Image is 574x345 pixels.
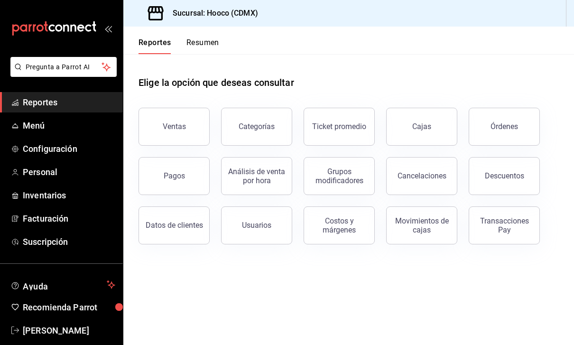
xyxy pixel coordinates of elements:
[386,157,457,195] button: Cancelaciones
[485,171,524,180] div: Descuentos
[139,157,210,195] button: Pagos
[304,206,375,244] button: Costos y márgenes
[310,167,369,185] div: Grupos modificadores
[146,221,203,230] div: Datos de clientes
[221,206,292,244] button: Usuarios
[469,108,540,146] button: Órdenes
[23,235,115,248] span: Suscripción
[392,216,451,234] div: Movimientos de cajas
[104,25,112,32] button: open_drawer_menu
[221,157,292,195] button: Análisis de venta por hora
[7,69,117,79] a: Pregunta a Parrot AI
[312,122,366,131] div: Ticket promedio
[165,8,258,19] h3: Sucursal: Hooco (CDMX)
[475,216,534,234] div: Transacciones Pay
[23,142,115,155] span: Configuración
[242,221,271,230] div: Usuarios
[163,122,186,131] div: Ventas
[23,96,115,109] span: Reportes
[23,166,115,178] span: Personal
[304,157,375,195] button: Grupos modificadores
[23,119,115,132] span: Menú
[310,216,369,234] div: Costos y márgenes
[386,206,457,244] button: Movimientos de cajas
[164,171,185,180] div: Pagos
[139,38,219,54] div: navigation tabs
[139,38,171,54] button: Reportes
[227,167,286,185] div: Análisis de venta por hora
[412,122,431,131] div: Cajas
[221,108,292,146] button: Categorías
[10,57,117,77] button: Pregunta a Parrot AI
[139,75,294,90] h1: Elige la opción que deseas consultar
[386,108,457,146] button: Cajas
[491,122,518,131] div: Órdenes
[139,108,210,146] button: Ventas
[23,212,115,225] span: Facturación
[23,189,115,202] span: Inventarios
[139,206,210,244] button: Datos de clientes
[239,122,275,131] div: Categorías
[23,324,115,337] span: [PERSON_NAME]
[304,108,375,146] button: Ticket promedio
[398,171,446,180] div: Cancelaciones
[26,62,102,72] span: Pregunta a Parrot AI
[469,157,540,195] button: Descuentos
[469,206,540,244] button: Transacciones Pay
[23,301,115,314] span: Recomienda Parrot
[23,279,103,290] span: Ayuda
[186,38,219,54] button: Resumen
